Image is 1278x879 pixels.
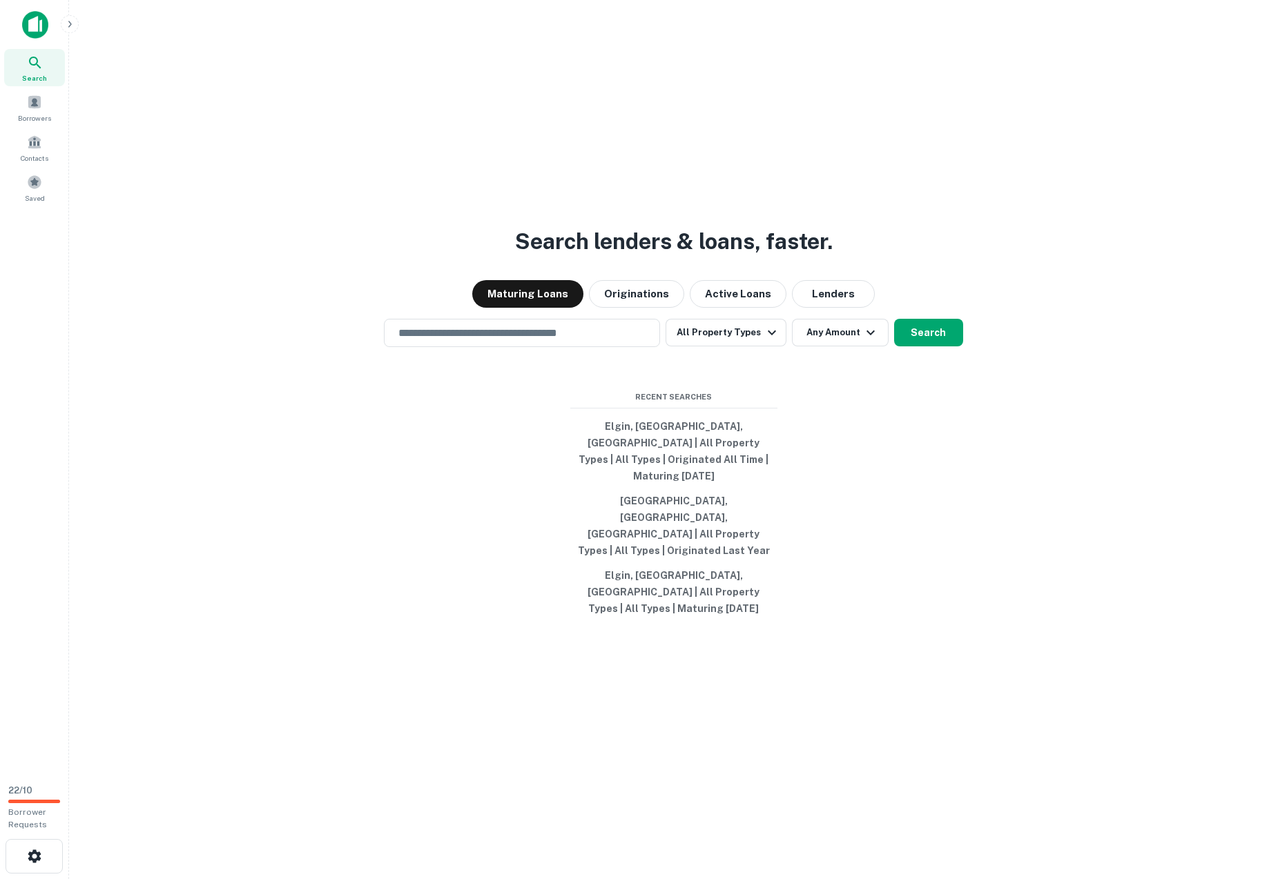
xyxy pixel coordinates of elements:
[22,72,47,83] span: Search
[792,280,875,308] button: Lenders
[18,112,51,124] span: Borrowers
[4,49,65,86] a: Search
[666,319,786,346] button: All Property Types
[1209,769,1278,835] iframe: Chat Widget
[792,319,889,346] button: Any Amount
[21,152,48,164] span: Contacts
[4,129,65,166] a: Contacts
[570,391,777,403] span: Recent Searches
[570,488,777,563] button: [GEOGRAPHIC_DATA], [GEOGRAPHIC_DATA], [GEOGRAPHIC_DATA] | All Property Types | All Types | Origin...
[8,807,47,829] span: Borrower Requests
[472,280,583,308] button: Maturing Loans
[894,319,963,346] button: Search
[589,280,684,308] button: Originations
[4,169,65,206] a: Saved
[8,785,32,796] span: 22 / 10
[25,192,45,204] span: Saved
[4,89,65,126] a: Borrowers
[570,563,777,621] button: Elgin, [GEOGRAPHIC_DATA], [GEOGRAPHIC_DATA] | All Property Types | All Types | Maturing [DATE]
[515,225,833,258] h3: Search lenders & loans, faster.
[690,280,786,308] button: Active Loans
[22,11,48,39] img: capitalize-icon.png
[570,414,777,488] button: Elgin, [GEOGRAPHIC_DATA], [GEOGRAPHIC_DATA] | All Property Types | All Types | Originated All Tim...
